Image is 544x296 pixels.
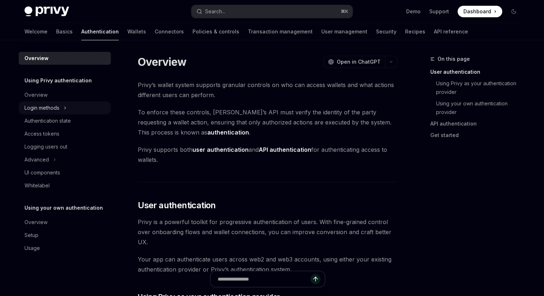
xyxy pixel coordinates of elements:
div: Search... [205,7,225,16]
h5: Using your own authentication [24,204,103,212]
a: Basics [56,23,73,40]
a: API authentication [430,118,525,129]
a: Using Privy as your authentication provider [430,78,525,98]
span: Privy is a powerful toolkit for progressive authentication of users. With fine-grained control ov... [138,217,397,247]
a: Overview [19,88,111,101]
a: Policies & controls [192,23,239,40]
span: On this page [438,55,470,63]
input: Ask a question... [218,271,310,287]
h1: Overview [138,55,186,68]
a: API reference [434,23,468,40]
strong: user authentication [192,146,249,153]
div: Whitelabel [24,181,50,190]
a: Overview [19,216,111,229]
img: dark logo [24,6,69,17]
strong: API authentication [259,146,311,153]
a: Transaction management [248,23,313,40]
button: Search...⌘K [191,5,353,18]
div: Access tokens [24,129,59,138]
a: Logging users out [19,140,111,153]
div: Overview [24,218,47,227]
a: Access tokens [19,127,111,140]
div: Setup [24,231,38,240]
span: Open in ChatGPT [337,58,381,65]
h5: Using Privy authentication [24,76,92,85]
a: UI components [19,166,111,179]
a: Demo [406,8,421,15]
div: Login methods [24,104,59,112]
span: To enforce these controls, [PERSON_NAME]’s API must verify the identity of the party requesting a... [138,107,397,137]
a: Welcome [24,23,47,40]
a: User management [321,23,367,40]
a: Get started [430,129,525,141]
span: Your app can authenticate users across web2 and web3 accounts, using either your existing authent... [138,254,397,274]
span: Privy supports both and for authenticating access to wallets. [138,145,397,165]
div: Advanced [24,155,49,164]
button: Advanced [19,153,111,166]
a: Whitelabel [19,179,111,192]
a: Security [376,23,396,40]
div: Authentication state [24,117,71,125]
strong: authentication [207,129,249,136]
a: Authentication state [19,114,111,127]
div: Overview [24,54,49,63]
a: User authentication [430,66,525,78]
span: ⌘ K [341,9,348,14]
button: Toggle dark mode [508,6,520,17]
a: Recipes [405,23,425,40]
span: User authentication [138,200,216,211]
a: Using your own authentication provider [430,98,525,118]
a: Setup [19,229,111,242]
a: Overview [19,52,111,65]
a: Authentication [81,23,119,40]
span: Dashboard [463,8,491,15]
a: Wallets [127,23,146,40]
div: UI components [24,168,60,177]
a: Support [429,8,449,15]
a: Usage [19,242,111,255]
div: Usage [24,244,40,252]
a: Dashboard [458,6,502,17]
button: Login methods [19,101,111,114]
div: Overview [24,91,47,99]
div: Logging users out [24,142,67,151]
a: Connectors [155,23,184,40]
button: Open in ChatGPT [323,56,385,68]
button: Send message [310,274,321,284]
span: Privy’s wallet system supports granular controls on who can access wallets and what actions diffe... [138,80,397,100]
